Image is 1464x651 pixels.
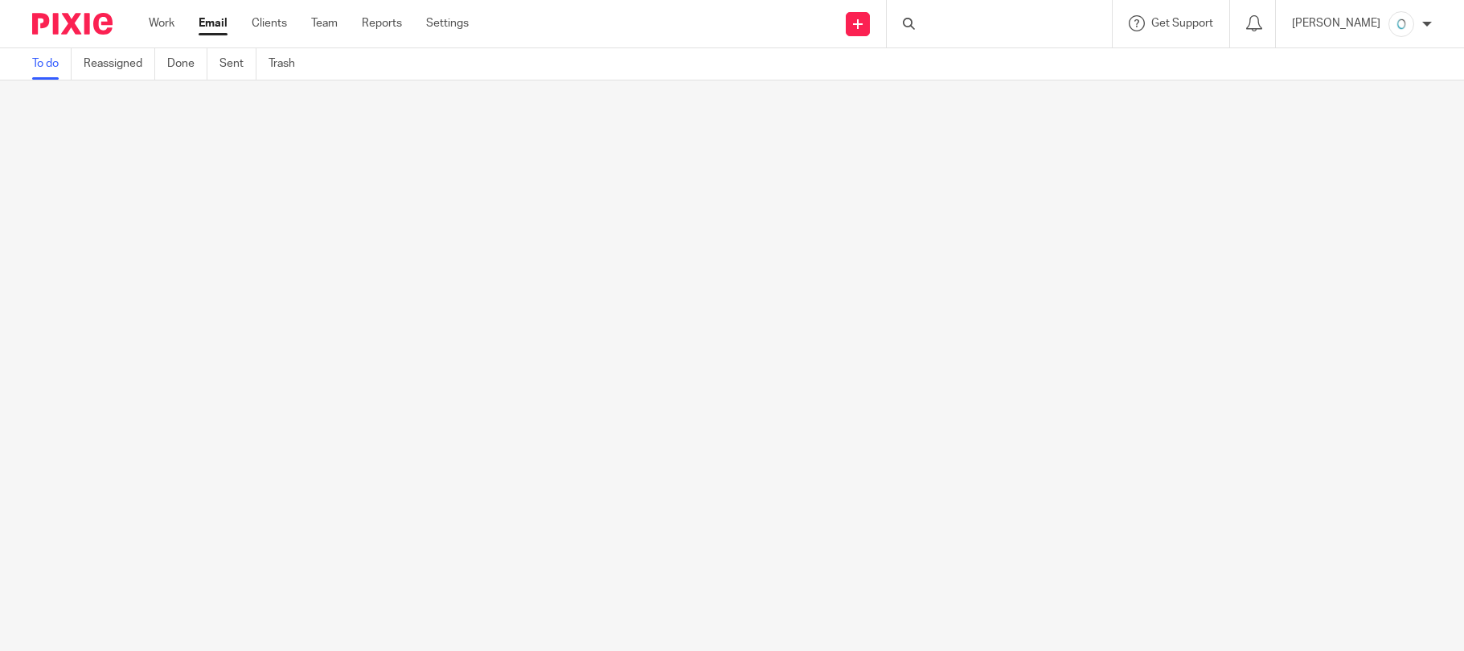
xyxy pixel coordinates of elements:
a: Team [311,15,338,31]
img: a---sample2.png [1388,11,1414,37]
a: Work [149,15,174,31]
a: To do [32,48,72,80]
a: Settings [426,15,469,31]
a: Reports [362,15,402,31]
a: Done [167,48,207,80]
a: Reassigned [84,48,155,80]
a: Clients [252,15,287,31]
p: [PERSON_NAME] [1292,15,1380,31]
img: Pixie [32,13,113,35]
a: Email [199,15,228,31]
a: Trash [269,48,307,80]
a: Sent [219,48,256,80]
span: Get Support [1151,18,1213,29]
